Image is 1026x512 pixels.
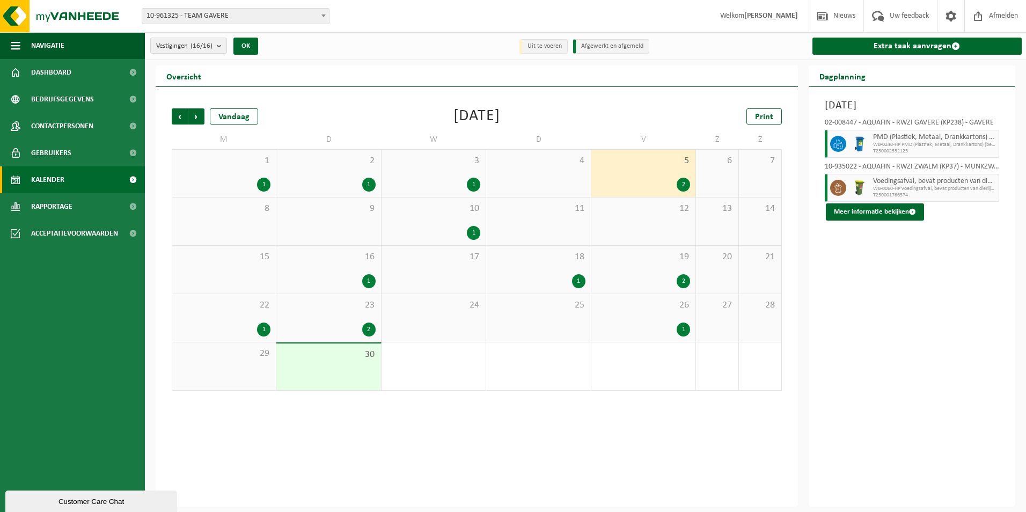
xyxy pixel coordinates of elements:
div: 1 [677,323,690,337]
span: Gebruikers [31,140,71,166]
span: Dashboard [31,59,71,86]
div: 10-935022 - AQUAFIN - RWZI ZWALM (KP37) - MUNKZWALM [825,163,1000,174]
span: T250002532125 [873,148,996,155]
span: 27 [701,299,733,311]
img: WB-0060-HPE-GN-50 [852,180,868,196]
div: 1 [467,226,480,240]
span: Vorige [172,108,188,125]
span: 17 [387,251,480,263]
span: Navigatie [31,32,64,59]
span: 28 [744,299,776,311]
span: 19 [597,251,690,263]
h3: [DATE] [825,98,1000,114]
span: 20 [701,251,733,263]
div: Vandaag [210,108,258,125]
iframe: chat widget [5,488,179,512]
span: Volgende [188,108,204,125]
span: Bedrijfsgegevens [31,86,94,113]
span: WB-0240-HP PMD (Plastiek, Metaal, Drankkartons) (bedrijven) [873,142,996,148]
span: 22 [178,299,270,311]
span: 4 [492,155,585,167]
span: Kalender [31,166,64,193]
div: 1 [467,178,480,192]
button: OK [233,38,258,55]
span: Rapportage [31,193,72,220]
span: 29 [178,348,270,360]
span: T250001766574 [873,192,996,199]
span: 10-961325 - TEAM GAVERE [142,8,329,24]
span: 7 [744,155,776,167]
span: 30 [282,349,375,361]
div: 02-008447 - AQUAFIN - RWZI GAVERE (KP238) - GAVERE [825,119,1000,130]
span: Print [755,113,773,121]
td: M [172,130,276,149]
span: 10-961325 - TEAM GAVERE [142,9,329,24]
div: 1 [362,274,376,288]
span: Vestigingen [156,38,212,54]
span: PMD (Plastiek, Metaal, Drankkartons) (bedrijven) [873,133,996,142]
div: 1 [572,274,585,288]
td: Z [739,130,782,149]
li: Uit te voeren [519,39,568,54]
span: 21 [744,251,776,263]
span: Acceptatievoorwaarden [31,220,118,247]
div: 2 [677,274,690,288]
span: WB-0060-HP voedingsafval, bevat producten van dierlijke oors [873,186,996,192]
div: 2 [677,178,690,192]
span: 13 [701,203,733,215]
div: 1 [257,178,270,192]
img: WB-0240-HPE-BE-01 [852,136,868,152]
span: 23 [282,299,375,311]
span: 24 [387,299,480,311]
span: 5 [597,155,690,167]
span: 1 [178,155,270,167]
a: Extra taak aanvragen [812,38,1022,55]
td: W [382,130,486,149]
div: 1 [257,323,270,337]
span: 6 [701,155,733,167]
td: Z [696,130,739,149]
span: 8 [178,203,270,215]
span: 12 [597,203,690,215]
span: 26 [597,299,690,311]
span: 9 [282,203,375,215]
td: D [486,130,591,149]
count: (16/16) [190,42,212,49]
div: 2 [362,323,376,337]
h2: Dagplanning [809,65,876,86]
span: Contactpersonen [31,113,93,140]
a: Print [746,108,782,125]
div: [DATE] [453,108,500,125]
h2: Overzicht [156,65,212,86]
strong: [PERSON_NAME] [744,12,798,20]
span: 18 [492,251,585,263]
span: 14 [744,203,776,215]
span: 10 [387,203,480,215]
td: V [591,130,696,149]
span: 16 [282,251,375,263]
li: Afgewerkt en afgemeld [573,39,649,54]
span: 15 [178,251,270,263]
button: Vestigingen(16/16) [150,38,227,54]
span: 25 [492,299,585,311]
span: Voedingsafval, bevat producten van dierlijke oorsprong, onverpakt, categorie 3 [873,177,996,186]
div: 1 [362,178,376,192]
button: Meer informatie bekijken [826,203,924,221]
span: 3 [387,155,480,167]
td: D [276,130,381,149]
span: 11 [492,203,585,215]
span: 2 [282,155,375,167]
